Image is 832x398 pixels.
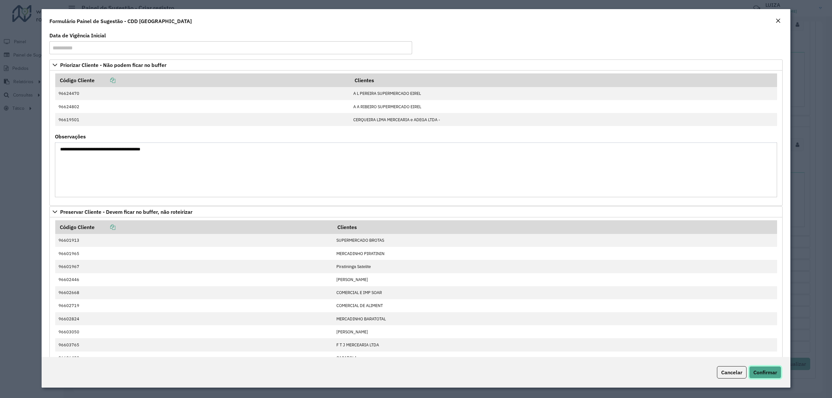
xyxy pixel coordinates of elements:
[55,260,333,273] td: 96601967
[773,17,783,25] button: Close
[95,224,115,230] a: Copiar
[350,87,777,100] td: A L PEREIRA SUPERMERCADO EIREL
[350,113,777,126] td: CERQUEIRA LIMA MERCEARIA e ADEGA LTDA -
[55,133,86,140] label: Observações
[333,286,777,299] td: COMERCIAL E IMP SOAR
[55,273,333,286] td: 96602446
[775,18,781,23] em: Fechar
[55,247,333,260] td: 96601965
[753,369,777,376] span: Confirmar
[333,338,777,351] td: F T J MERCEARIA LTDA
[49,206,783,217] a: Preservar Cliente - Devem ficar no buffer, não roteirizar
[49,32,106,39] label: Data de Vigência Inicial
[333,299,777,312] td: COMERCIAL DE ALIMENT
[49,71,783,206] div: Priorizar Cliente - Não podem ficar no buffer
[333,325,777,338] td: [PERSON_NAME]
[95,77,115,83] a: Copiar
[717,366,747,379] button: Cancelar
[721,369,742,376] span: Cancelar
[49,17,192,25] h4: Formulário Painel de Sugestão - CDD [GEOGRAPHIC_DATA]
[55,325,333,338] td: 96603050
[333,260,777,273] td: Piratininga Satelite
[333,352,777,365] td: CACAROLA
[55,87,350,100] td: 96624470
[55,100,350,113] td: 96624802
[55,312,333,325] td: 96602824
[55,234,333,247] td: 96601913
[49,59,783,71] a: Priorizar Cliente - Não podem ficar no buffer
[333,234,777,247] td: SUPERMERCADO BROTAS
[350,73,777,87] th: Clientes
[55,220,333,234] th: Código Cliente
[55,299,333,312] td: 96602719
[333,273,777,286] td: [PERSON_NAME]
[55,286,333,299] td: 96602668
[60,209,192,214] span: Preservar Cliente - Devem ficar no buffer, não roteirizar
[333,312,777,325] td: MERCADINHO BARATOTAL
[350,100,777,113] td: A A RIBEIRO SUPERMERCADO EIREL
[55,352,333,365] td: 96606439
[333,220,777,234] th: Clientes
[333,247,777,260] td: MERCADINHO PIRATININ
[55,113,350,126] td: 96619501
[60,62,166,68] span: Priorizar Cliente - Não podem ficar no buffer
[749,366,781,379] button: Confirmar
[55,73,350,87] th: Código Cliente
[55,338,333,351] td: 96603765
